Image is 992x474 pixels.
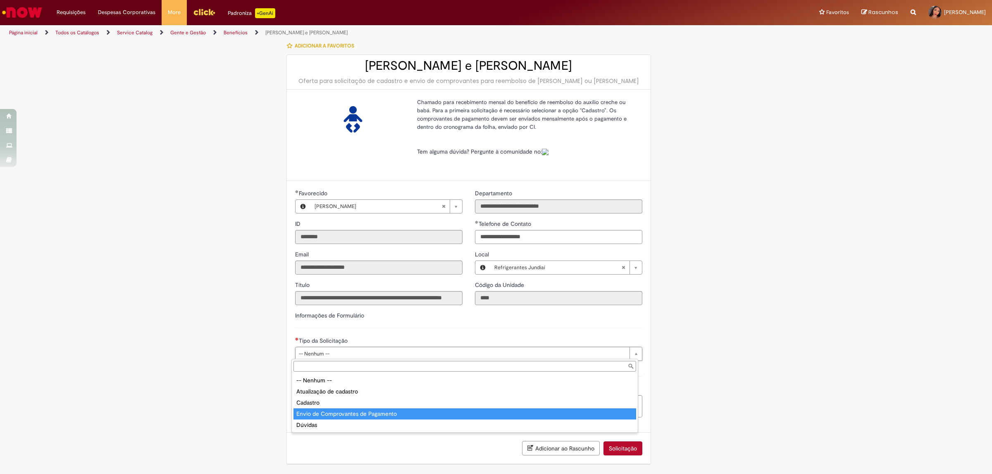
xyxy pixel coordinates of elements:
ul: Tipo da Solicitação [292,373,638,432]
div: Cadastro [293,397,636,408]
div: -- Nenhum -- [293,375,636,386]
div: Envio de Comprovantes de Pagamento [293,408,636,419]
div: Atualização de cadastro [293,386,636,397]
div: Dúvidas [293,419,636,431]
